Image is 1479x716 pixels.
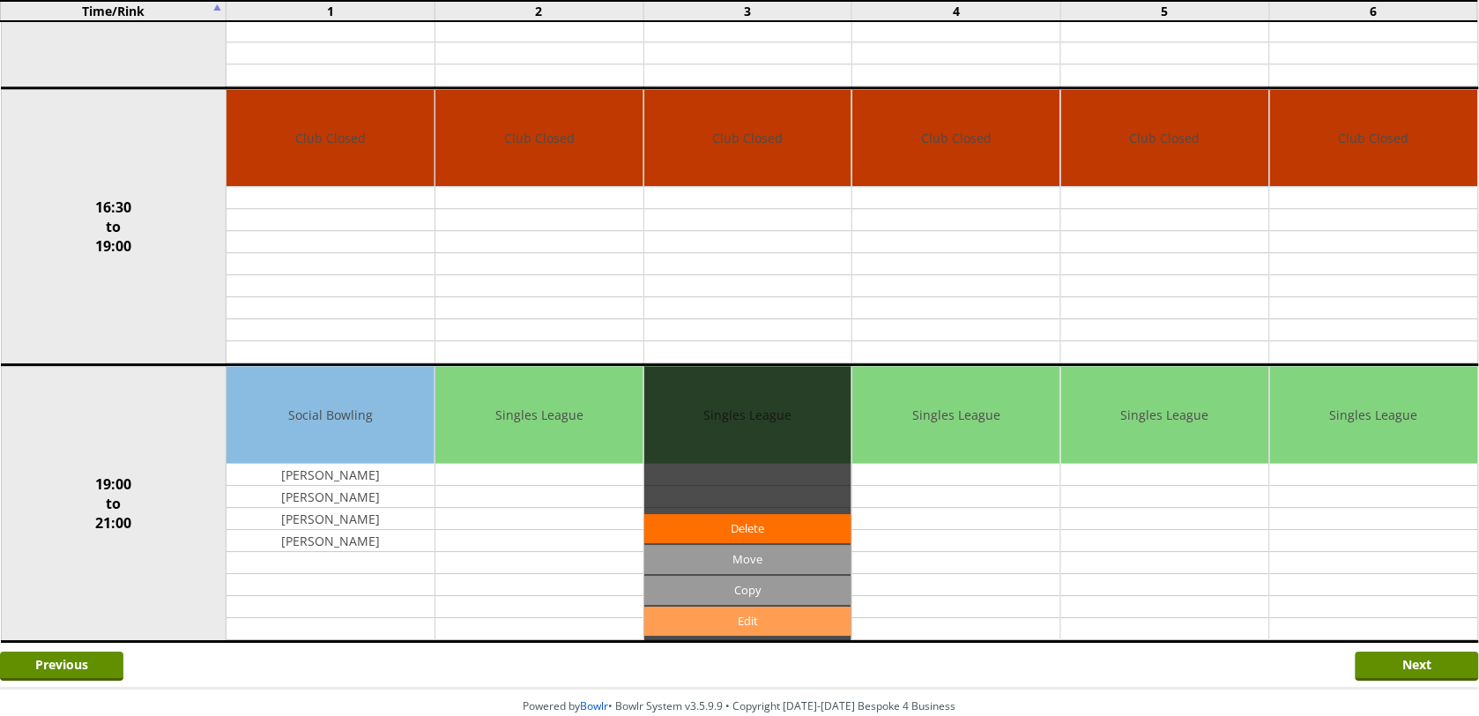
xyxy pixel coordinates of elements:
[644,607,852,636] a: Edit
[643,1,852,21] td: 3
[1,88,227,365] td: 16:30 to 19:00
[1,1,227,21] td: Time/Rink
[227,464,435,486] td: [PERSON_NAME]
[644,89,852,187] td: Club Closed
[852,89,1060,187] td: Club Closed
[852,1,1061,21] td: 4
[852,366,1060,464] td: Singles League
[1356,652,1479,681] input: Next
[1060,1,1269,21] td: 5
[1061,366,1269,464] td: Singles League
[435,89,643,187] td: Club Closed
[227,508,435,530] td: [PERSON_NAME]
[581,698,609,713] a: Bowlr
[227,366,435,464] td: Social Bowling
[1270,366,1478,464] td: Singles League
[644,576,852,605] input: Copy
[435,366,643,464] td: Singles League
[1,365,227,642] td: 19:00 to 21:00
[227,1,435,21] td: 1
[644,545,852,574] input: Move
[1270,89,1478,187] td: Club Closed
[227,530,435,552] td: [PERSON_NAME]
[1061,89,1269,187] td: Club Closed
[524,698,956,713] span: Powered by • Bowlr System v3.5.9.9 • Copyright [DATE]-[DATE] Bespoke 4 Business
[1269,1,1478,21] td: 6
[644,514,852,543] a: Delete
[227,89,435,187] td: Club Closed
[435,1,643,21] td: 2
[227,486,435,508] td: [PERSON_NAME]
